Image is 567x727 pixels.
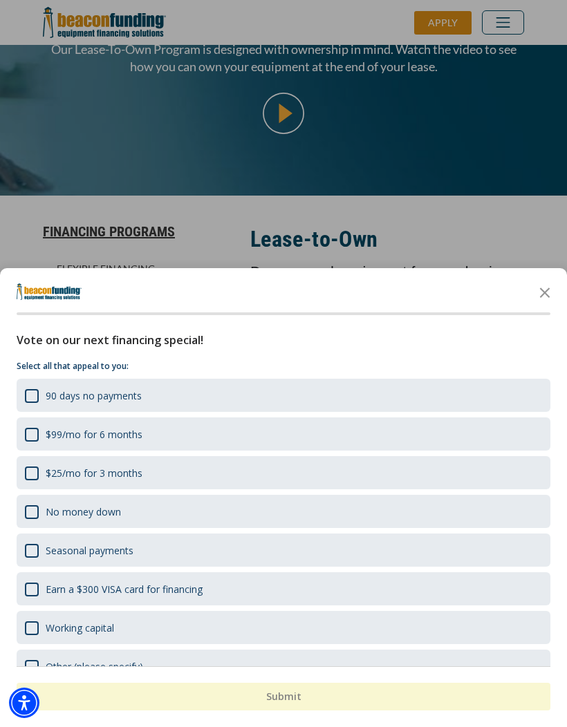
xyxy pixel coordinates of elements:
[17,611,550,644] div: Working capital
[17,379,550,412] div: 90 days no payments
[531,278,559,305] button: Close the survey
[9,688,39,718] div: Accessibility Menu
[17,417,550,451] div: $99/mo for 6 months
[17,283,82,300] img: Company logo
[46,621,114,634] div: Working capital
[17,534,550,567] div: Seasonal payments
[46,544,133,557] div: Seasonal payments
[46,389,142,402] div: 90 days no payments
[46,466,142,480] div: $25/mo for 3 months
[17,332,550,348] div: Vote on our next financing special!
[46,505,121,518] div: No money down
[17,650,550,683] div: Other (please specify)
[46,428,142,441] div: $99/mo for 6 months
[17,572,550,605] div: Earn a $300 VISA card for financing
[17,456,550,489] div: $25/mo for 3 months
[46,583,203,596] div: Earn a $300 VISA card for financing
[46,660,143,673] div: Other (please specify)
[17,359,550,373] p: Select all that appeal to you:
[17,495,550,528] div: No money down
[17,683,550,710] button: Submit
